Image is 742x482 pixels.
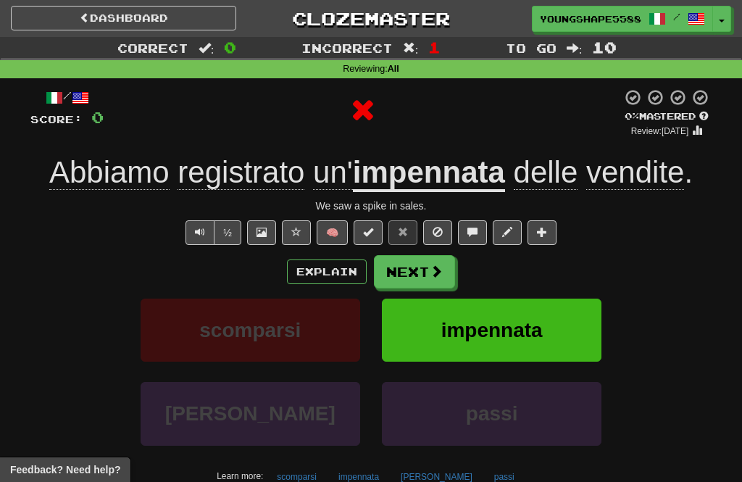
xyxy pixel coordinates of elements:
[317,220,348,245] button: 🧠
[506,41,556,55] span: To go
[673,12,680,22] span: /
[592,38,617,56] span: 10
[514,155,578,190] span: delle
[30,88,104,107] div: /
[11,6,236,30] a: Dashboard
[30,199,712,213] div: We saw a spike in sales.
[354,220,383,245] button: Set this sentence to 100% Mastered (alt+m)
[493,220,522,245] button: Edit sentence (alt+d)
[353,155,505,192] u: impennata
[117,41,188,55] span: Correct
[141,299,360,362] button: scomparsi
[214,220,241,245] button: ½
[199,42,214,54] span: :
[423,220,452,245] button: Ignore sentence (alt+i)
[183,220,241,245] div: Text-to-speech controls
[247,220,276,245] button: Show image (alt+x)
[382,299,601,362] button: impennata
[301,41,393,55] span: Incorrect
[258,6,483,31] a: Clozemaster
[224,38,236,56] span: 0
[567,42,583,54] span: :
[428,38,441,56] span: 1
[540,12,641,25] span: YoungShape5588
[49,155,170,190] span: Abbiamo
[282,220,311,245] button: Favorite sentence (alt+f)
[532,6,713,32] a: YoungShape5588 /
[217,471,263,481] small: Learn more:
[91,108,104,126] span: 0
[528,220,556,245] button: Add to collection (alt+a)
[10,462,120,477] span: Open feedback widget
[458,220,487,245] button: Discuss sentence (alt+u)
[388,64,399,74] strong: All
[622,110,712,123] div: Mastered
[505,155,693,190] span: .
[30,113,83,125] span: Score:
[586,155,684,190] span: vendite
[141,382,360,445] button: [PERSON_NAME]
[199,319,301,341] span: scomparsi
[178,155,304,190] span: registrato
[382,382,601,445] button: passi
[403,42,419,54] span: :
[388,220,417,245] button: Reset to 0% Mastered (alt+r)
[374,255,455,288] button: Next
[625,110,639,122] span: 0 %
[313,155,353,190] span: un'
[441,319,543,341] span: impennata
[631,126,689,136] small: Review: [DATE]
[165,402,335,425] span: [PERSON_NAME]
[185,220,214,245] button: Play sentence audio (ctl+space)
[287,259,367,284] button: Explain
[466,402,518,425] span: passi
